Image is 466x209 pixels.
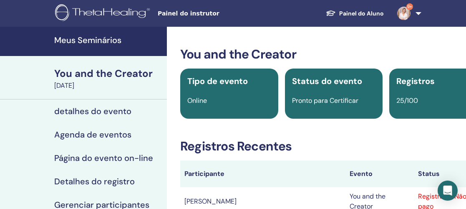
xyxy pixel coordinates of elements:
span: Painel do instrutor [158,9,283,18]
th: Participante [180,161,345,187]
h4: Detalhes do registro [54,176,135,186]
div: Open Intercom Messenger [438,181,458,201]
span: 25/100 [396,96,418,105]
a: Painel do Aluno [319,6,390,21]
img: logo.png [55,4,153,23]
img: graduation-cap-white.svg [326,10,336,17]
a: You and the Creator[DATE] [49,66,167,91]
h4: Meus Seminários [54,35,162,45]
h4: detalhes do evento [54,106,131,116]
span: 9+ [406,3,413,10]
h4: Página do evento on-line [54,153,153,163]
span: Registros [396,76,435,87]
span: Status do evento [292,76,362,87]
span: Online [187,96,207,105]
img: default.jpg [397,7,411,20]
span: Pronto para Certificar [292,96,358,105]
h4: Agenda de eventos [54,130,131,140]
div: [DATE] [54,81,162,91]
th: Evento [345,161,414,187]
span: Tipo de evento [187,76,248,87]
div: You and the Creator [54,66,162,81]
